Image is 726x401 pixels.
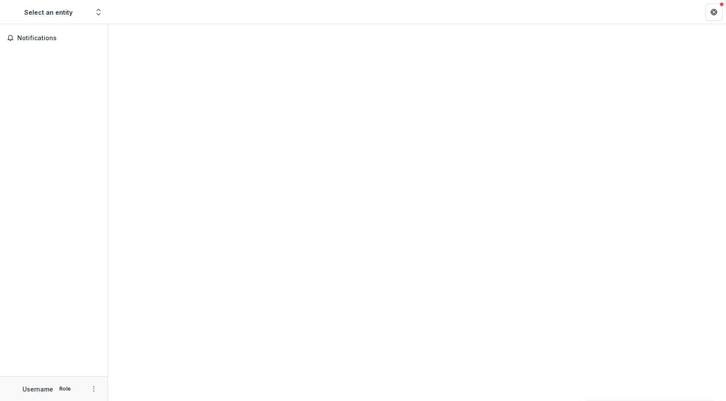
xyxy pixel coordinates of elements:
[57,385,73,393] p: Role
[3,31,104,45] button: Notifications
[705,3,723,21] button: Get Help
[92,3,105,21] button: Open entity switcher
[17,35,101,42] span: Notifications
[89,384,99,394] button: More
[24,8,73,17] div: Select an entity
[22,385,53,394] p: Username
